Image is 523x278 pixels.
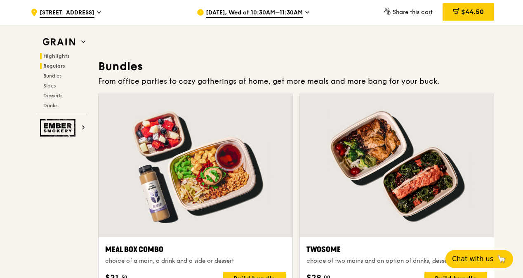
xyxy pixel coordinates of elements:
[43,93,62,99] span: Desserts
[43,63,65,69] span: Regulars
[98,75,494,87] div: From office parties to cozy gatherings at home, get more meals and more bang for your buck.
[40,9,94,18] span: [STREET_ADDRESS]
[306,244,487,255] div: Twosome
[43,73,61,79] span: Bundles
[98,59,494,74] h3: Bundles
[452,254,493,264] span: Chat with us
[497,254,507,264] span: 🦙
[461,8,484,16] span: $44.50
[393,9,433,16] span: Share this cart
[43,53,70,59] span: Highlights
[43,83,56,89] span: Sides
[206,9,303,18] span: [DATE], Wed at 10:30AM–11:30AM
[43,103,57,108] span: Drinks
[40,35,78,49] img: Grain web logo
[40,119,78,137] img: Ember Smokery web logo
[306,257,487,265] div: choice of two mains and an option of drinks, desserts and sides
[445,250,513,268] button: Chat with us🦙
[105,244,286,255] div: Meal Box Combo
[105,257,286,265] div: choice of a main, a drink and a side or dessert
